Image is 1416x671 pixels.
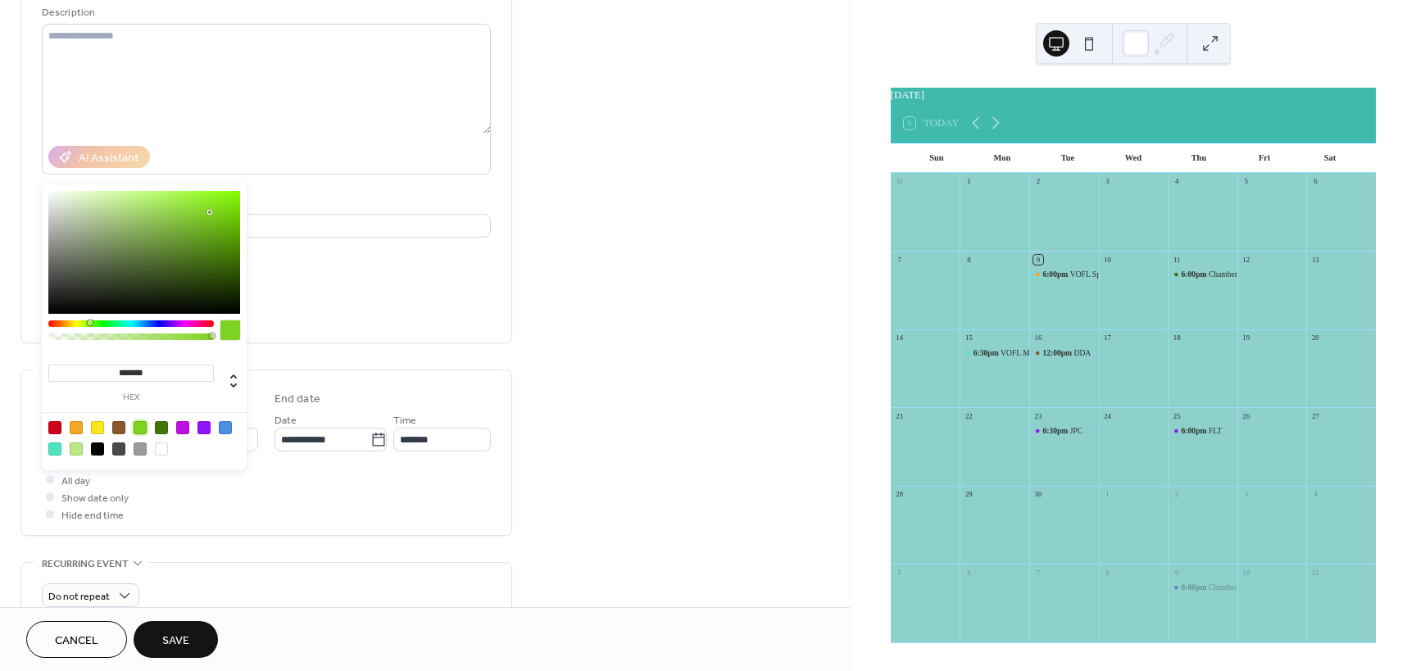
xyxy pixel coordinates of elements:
[1029,269,1099,279] div: VOFL Special Meeting
[91,442,104,456] div: #000000
[61,507,124,524] span: Hide end time
[1074,347,1091,358] div: DDA
[1102,490,1112,500] div: 1
[1310,568,1320,578] div: 11
[1172,255,1182,265] div: 11
[1310,255,1320,265] div: 13
[1102,177,1112,187] div: 3
[895,490,905,500] div: 28
[895,255,905,265] div: 7
[904,143,969,173] div: Sun
[1241,177,1251,187] div: 5
[1241,568,1251,578] div: 10
[112,421,125,434] div: #8B572A
[26,621,127,658] button: Cancel
[176,421,189,434] div: #BD10E0
[48,393,214,402] label: hex
[1241,490,1251,500] div: 3
[1172,177,1182,187] div: 4
[1310,411,1320,421] div: 27
[70,421,83,434] div: #F5A623
[964,490,973,500] div: 29
[1070,425,1082,436] div: JPC
[1241,255,1251,265] div: 12
[155,421,168,434] div: #417505
[275,391,320,408] div: End date
[1182,269,1209,279] span: 6:00pm
[162,632,189,650] span: Save
[134,442,147,456] div: #9B9B9B
[1172,411,1182,421] div: 25
[1310,490,1320,500] div: 4
[1168,269,1237,279] div: Chamber Meeting
[1310,333,1320,343] div: 20
[1035,143,1101,173] div: Tue
[1101,143,1166,173] div: Wed
[42,194,488,211] div: Location
[155,442,168,456] div: #FFFFFF
[1033,411,1043,421] div: 23
[61,490,129,507] span: Show date only
[1033,490,1043,500] div: 30
[70,442,83,456] div: #B8E986
[55,632,98,650] span: Cancel
[969,143,1035,173] div: Mon
[134,621,218,658] button: Save
[1102,411,1112,421] div: 24
[1102,333,1112,343] div: 17
[964,255,973,265] div: 8
[1102,255,1112,265] div: 10
[973,347,1001,358] span: 6:30pm
[275,412,297,429] span: Date
[1310,177,1320,187] div: 6
[1033,177,1043,187] div: 2
[1029,425,1099,436] div: JPC
[895,177,905,187] div: 31
[61,473,90,490] span: All day
[197,421,211,434] div: #9013FE
[964,177,973,187] div: 1
[1033,255,1043,265] div: 9
[964,333,973,343] div: 15
[895,568,905,578] div: 5
[1042,425,1069,436] span: 6:30pm
[1232,143,1297,173] div: Fri
[48,442,61,456] div: #50E3C2
[960,347,1029,358] div: VOFL Meeting
[48,587,110,606] span: Do not repeat
[964,411,973,421] div: 22
[1172,490,1182,500] div: 2
[1168,425,1237,436] div: FLT
[891,88,1376,103] div: [DATE]
[1001,347,1049,358] div: VOFL Meeting
[1042,269,1069,279] span: 6:00pm
[1241,411,1251,421] div: 26
[42,4,488,21] div: Description
[1172,568,1182,578] div: 9
[1033,333,1043,343] div: 16
[1209,425,1222,436] div: FLT
[42,555,129,573] span: Recurring event
[219,421,232,434] div: #4A90E2
[895,333,905,343] div: 14
[964,568,973,578] div: 6
[393,412,416,429] span: Time
[1209,582,1266,592] div: Chamber Meeting
[48,421,61,434] div: #D0021B
[1166,143,1232,173] div: Thu
[1209,269,1266,279] div: Chamber Meeting
[1070,269,1144,279] div: VOFL Special Meeting
[1033,568,1043,578] div: 7
[134,421,147,434] div: #7ED321
[1182,582,1209,592] span: 6:00pm
[1182,425,1209,436] span: 6:00pm
[1172,333,1182,343] div: 18
[1042,347,1073,358] span: 12:00pm
[1297,143,1363,173] div: Sat
[895,411,905,421] div: 21
[1241,333,1251,343] div: 19
[112,442,125,456] div: #4A4A4A
[91,421,104,434] div: #F8E71C
[1168,582,1237,592] div: Chamber Meeting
